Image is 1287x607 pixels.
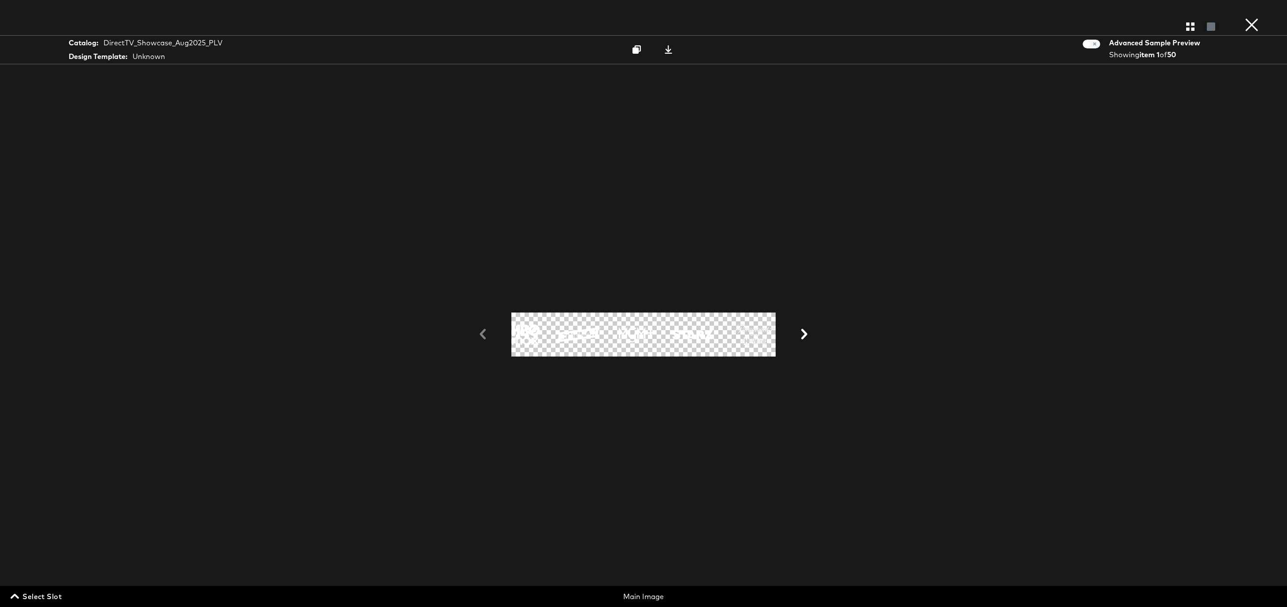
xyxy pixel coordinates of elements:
[1167,50,1176,59] strong: 50
[69,52,127,62] strong: Design Template:
[69,38,98,48] strong: Catalog:
[1109,38,1203,48] div: Advanced Sample Preview
[1109,50,1203,60] div: Showing of
[9,590,65,603] button: Select Slot
[133,52,165,62] div: Unknown
[434,592,853,602] div: Main Image
[104,38,222,48] div: DirectTV_Showcase_Aug2025_PLV
[1139,50,1160,59] strong: item 1
[12,590,62,603] span: Select Slot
